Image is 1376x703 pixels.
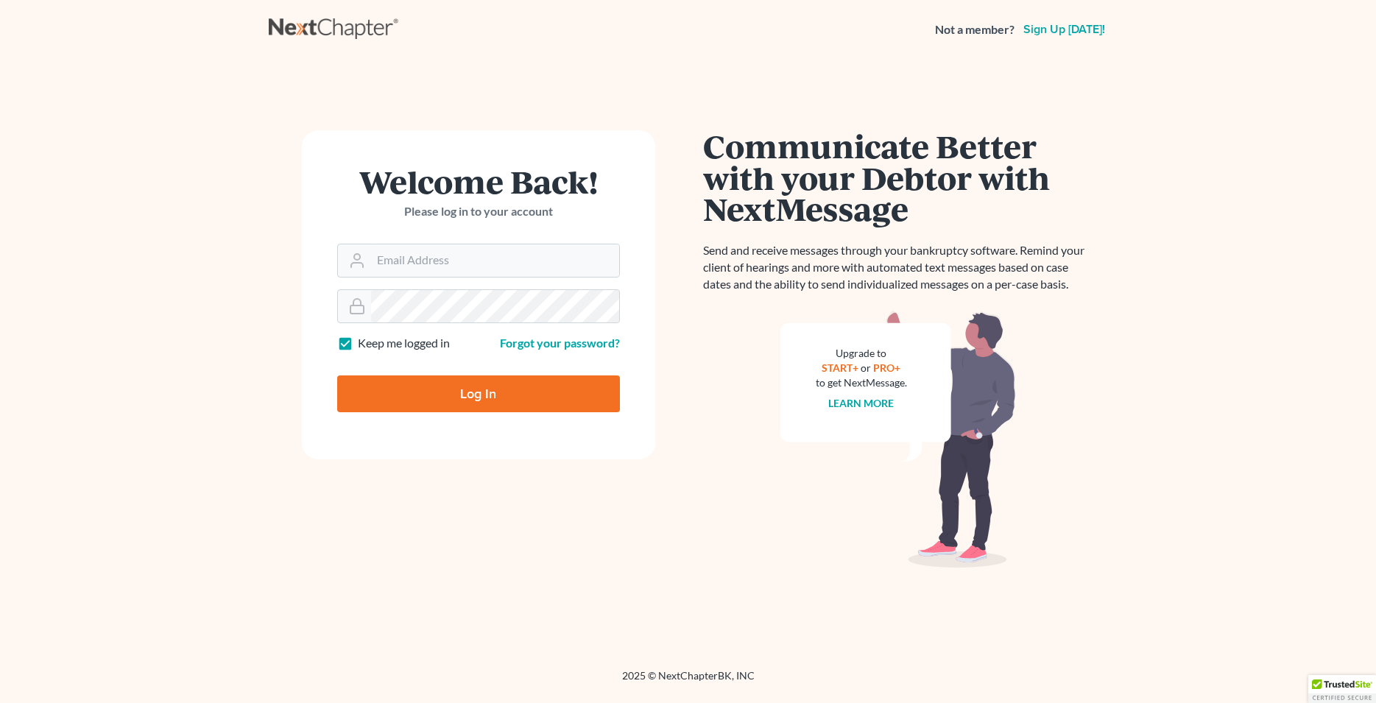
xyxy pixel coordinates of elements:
[337,375,620,412] input: Log In
[816,375,907,390] div: to get NextMessage.
[371,244,619,277] input: Email Address
[358,335,450,352] label: Keep me logged in
[703,242,1093,293] p: Send and receive messages through your bankruptcy software. Remind your client of hearings and mo...
[828,397,894,409] a: Learn more
[500,336,620,350] a: Forgot your password?
[822,361,858,374] a: START+
[337,203,620,220] p: Please log in to your account
[816,346,907,361] div: Upgrade to
[1020,24,1108,35] a: Sign up [DATE]!
[873,361,900,374] a: PRO+
[861,361,871,374] span: or
[269,668,1108,695] div: 2025 © NextChapterBK, INC
[935,21,1015,38] strong: Not a member?
[1308,675,1376,703] div: TrustedSite Certified
[337,166,620,197] h1: Welcome Back!
[780,311,1016,568] img: nextmessage_bg-59042aed3d76b12b5cd301f8e5b87938c9018125f34e5fa2b7a6b67550977c72.svg
[703,130,1093,225] h1: Communicate Better with your Debtor with NextMessage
